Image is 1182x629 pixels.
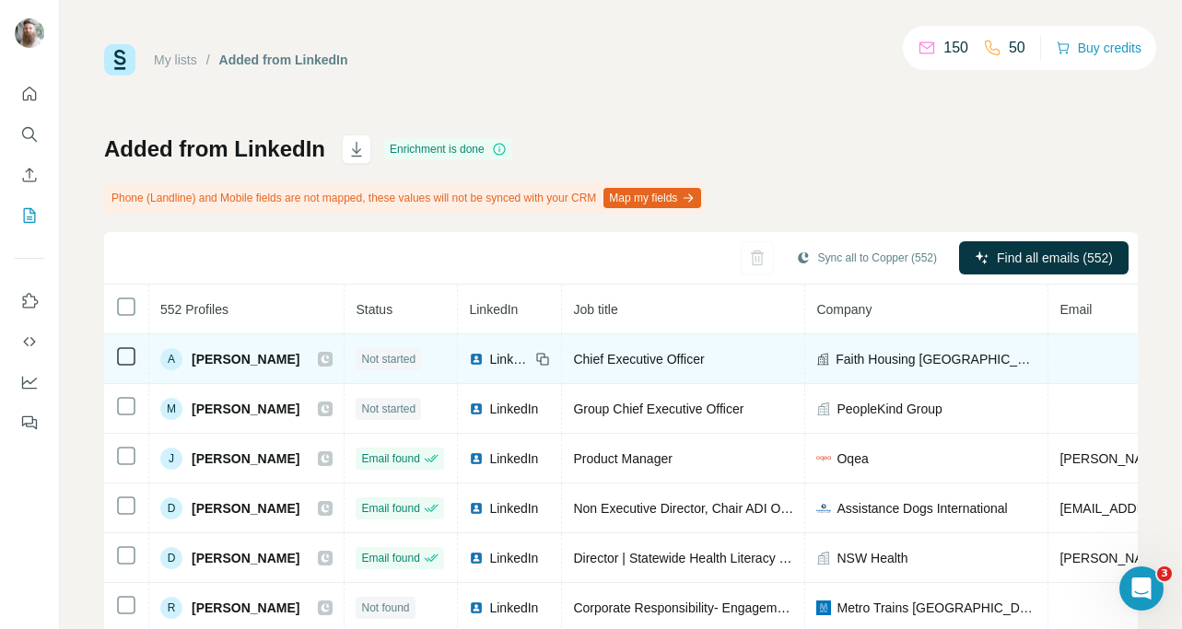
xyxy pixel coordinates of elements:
span: [PERSON_NAME] [192,549,299,567]
div: Phone (Landline) and Mobile fields are not mapped, these values will not be synced with your CRM [104,182,705,214]
div: M [160,398,182,420]
img: LinkedIn logo [469,551,484,565]
span: Email found [361,550,419,566]
img: company-logo [816,451,831,466]
div: R [160,597,182,619]
img: LinkedIn logo [469,352,484,367]
span: [PERSON_NAME] [192,400,299,418]
span: NSW Health [837,549,907,567]
p: 50 [1009,37,1025,59]
a: My lists [154,52,197,67]
span: Status [356,302,392,317]
span: Product Manager [573,451,672,466]
img: LinkedIn logo [469,600,484,615]
span: Find all emails (552) [997,249,1113,267]
span: LinkedIn [489,499,538,518]
span: [PERSON_NAME] [192,499,299,518]
div: D [160,547,182,569]
span: Email found [361,450,419,467]
span: LinkedIn [489,350,530,368]
img: company-logo [816,501,831,516]
span: LinkedIn [489,599,538,617]
span: 3 [1157,566,1172,581]
span: Email [1059,302,1092,317]
li: / [206,51,210,69]
span: Faith Housing [GEOGRAPHIC_DATA] [836,350,1036,368]
span: [PERSON_NAME] [192,449,299,468]
img: company-logo [816,600,831,615]
span: Assistance Dogs International [837,499,1007,518]
span: Email found [361,500,419,517]
button: Quick start [15,77,44,111]
span: Non Executive Director, Chair ADI Oceania and [GEOGRAPHIC_DATA], Governance Committee [573,501,1125,516]
button: Find all emails (552) [959,241,1129,274]
button: My lists [15,199,44,232]
button: Search [15,118,44,151]
span: [PERSON_NAME] [192,599,299,617]
button: Buy credits [1056,35,1141,61]
img: Avatar [15,18,44,48]
span: [PERSON_NAME] [192,350,299,368]
span: LinkedIn [489,400,538,418]
button: Use Surfe on LinkedIn [15,285,44,318]
iframe: Intercom live chat [1119,566,1164,611]
div: A [160,348,182,370]
span: 552 Profiles [160,302,228,317]
button: Dashboard [15,366,44,399]
span: PeopleKind Group [837,400,942,418]
span: Oqea [837,449,868,468]
span: Not started [361,351,415,367]
span: Corporate Responsibility- Engagement Lead [573,600,827,615]
p: 150 [943,37,968,59]
div: J [160,448,182,470]
img: Surfe Logo [104,44,135,76]
img: LinkedIn logo [469,451,484,466]
img: LinkedIn logo [469,501,484,516]
div: Enrichment is done [384,138,512,160]
span: Chief Executive Officer [573,352,704,367]
span: Director | Statewide Health Literacy Hub | NSW Health [573,551,884,565]
span: Company [816,302,872,317]
h1: Added from LinkedIn [104,134,325,164]
span: Metro Trains [GEOGRAPHIC_DATA] [837,599,1036,617]
button: Enrich CSV [15,158,44,192]
span: LinkedIn [489,449,538,468]
div: Added from LinkedIn [219,51,348,69]
button: Feedback [15,406,44,439]
img: LinkedIn logo [469,402,484,416]
span: Group Chief Executive Officer [573,402,743,416]
button: Map my fields [603,188,701,208]
button: Sync all to Copper (552) [783,244,950,272]
button: Use Surfe API [15,325,44,358]
span: Job title [573,302,617,317]
span: Not found [361,600,409,616]
span: LinkedIn [469,302,518,317]
span: Not started [361,401,415,417]
div: D [160,497,182,519]
span: LinkedIn [489,549,538,567]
